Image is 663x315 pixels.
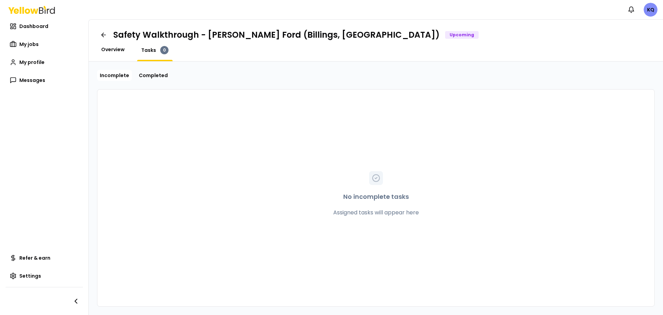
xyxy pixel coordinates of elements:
[6,37,83,51] a: My jobs
[137,46,173,54] a: Tasks0
[6,19,83,33] a: Dashboard
[445,31,479,39] div: Upcoming
[333,209,419,217] p: Assigned tasks will appear here
[136,70,171,81] a: Completed
[6,55,83,69] a: My profile
[141,47,156,54] span: Tasks
[6,251,83,265] a: Refer & earn
[6,269,83,283] a: Settings
[97,70,132,81] a: Incomplete
[19,23,48,30] span: Dashboard
[160,46,169,54] div: 0
[113,29,440,40] h1: Safety Walkthrough - [PERSON_NAME] Ford (Billings, [GEOGRAPHIC_DATA])
[19,272,41,279] span: Settings
[97,46,129,53] a: Overview
[343,192,409,202] p: No incomplete tasks
[101,46,125,53] span: Overview
[19,254,50,261] span: Refer & earn
[19,59,45,66] span: My profile
[19,77,45,84] span: Messages
[19,41,39,48] span: My jobs
[6,73,83,87] a: Messages
[644,3,657,17] span: KQ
